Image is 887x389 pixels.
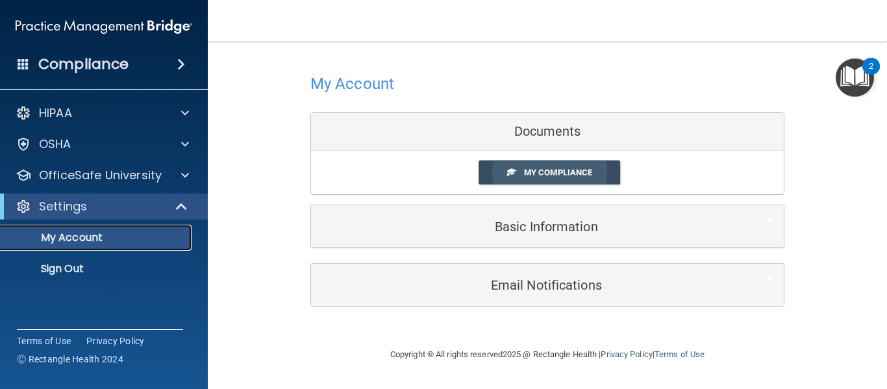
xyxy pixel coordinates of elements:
img: PMB logo [16,14,192,40]
p: My Account [8,231,186,244]
a: Basic Information [321,212,774,241]
p: OfficeSafe University [39,168,162,183]
div: Copyright © All rights reserved 2025 @ Rectangle Health | | [310,334,784,375]
p: Settings [39,199,87,214]
a: Terms of Use [17,334,71,347]
iframe: Drift Widget Chat Controller [660,297,871,349]
div: 2 [869,66,873,83]
h5: Basic Information [321,220,734,234]
a: Settings [16,199,188,214]
div: Documents [311,113,784,151]
p: HIPAA [39,105,72,121]
h4: My Account [310,75,394,92]
h5: Email Notifications [321,278,734,292]
a: Privacy Policy [601,349,652,359]
a: Email Notifications [321,270,774,299]
p: OSHA [39,136,71,152]
p: Sign Out [8,262,186,275]
a: Privacy Policy [86,334,145,347]
h4: Compliance [38,55,129,73]
a: OSHA [16,136,189,152]
a: Terms of Use [655,349,705,359]
span: Ⓒ Rectangle Health 2024 [17,353,123,366]
a: HIPAA [16,105,189,121]
button: Open Resource Center, 2 new notifications [836,58,874,97]
span: My Compliance [524,168,592,177]
a: OfficeSafe University [16,168,189,183]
